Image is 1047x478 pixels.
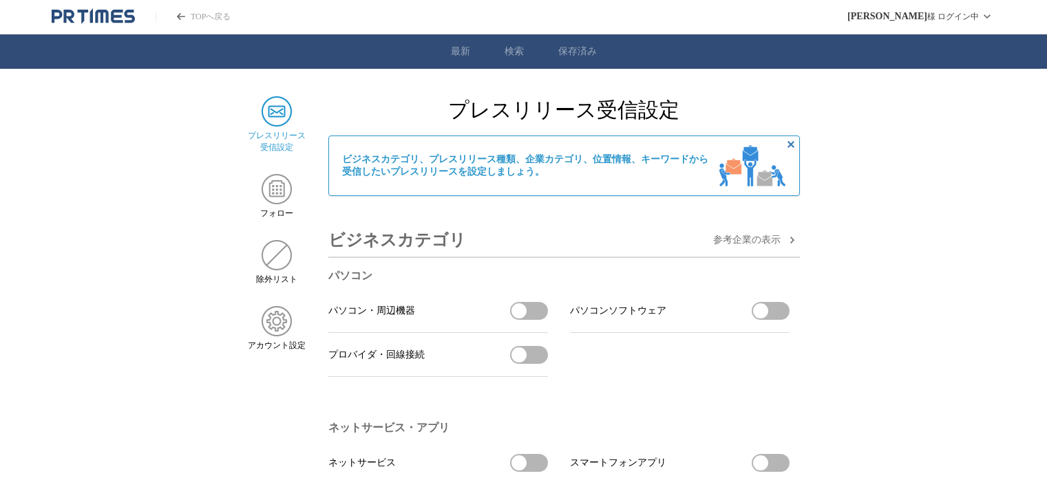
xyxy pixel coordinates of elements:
[328,305,415,317] span: パソコン・周辺機器
[505,45,524,58] a: 検索
[248,340,306,351] span: アカウント設定
[713,234,781,246] span: 参考企業の 表示
[52,8,135,25] a: PR TIMESのトップページはこちら
[328,269,790,283] h3: パソコン
[570,457,666,469] span: スマートフォンアプリ
[847,11,927,22] span: [PERSON_NAME]
[713,232,800,248] button: 参考企業の表示
[248,240,306,285] a: 除外リスト除外リスト
[328,349,425,361] span: プロバイダ・回線接続
[342,153,708,178] span: ビジネスカテゴリ、プレスリリース種類、企業カテゴリ、位置情報、キーワードから 受信したいプレスリリースを設定しましょう。
[248,174,306,219] a: フォローフォロー
[256,274,297,285] span: 除外リスト
[328,224,466,257] h3: ビジネスカテゴリ
[570,305,666,317] span: パソコンソフトウェア
[262,306,292,336] img: アカウント設定
[248,130,306,153] span: プレスリリース 受信設定
[248,306,306,351] a: アカウント設定アカウント設定
[262,240,292,270] img: 除外リスト
[328,96,800,124] h2: プレスリリース受信設定
[328,421,790,435] h3: ネットサービス・アプリ
[451,45,470,58] a: 最新
[262,174,292,204] img: フォロー
[260,208,293,219] span: フォロー
[558,45,597,58] a: 保存済み
[783,136,799,153] button: 非表示にする
[248,96,306,153] a: プレスリリース 受信設定プレスリリース 受信設定
[262,96,292,127] img: プレスリリース 受信設定
[156,11,231,23] a: PR TIMESのトップページはこちら
[328,457,396,469] span: ネットサービス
